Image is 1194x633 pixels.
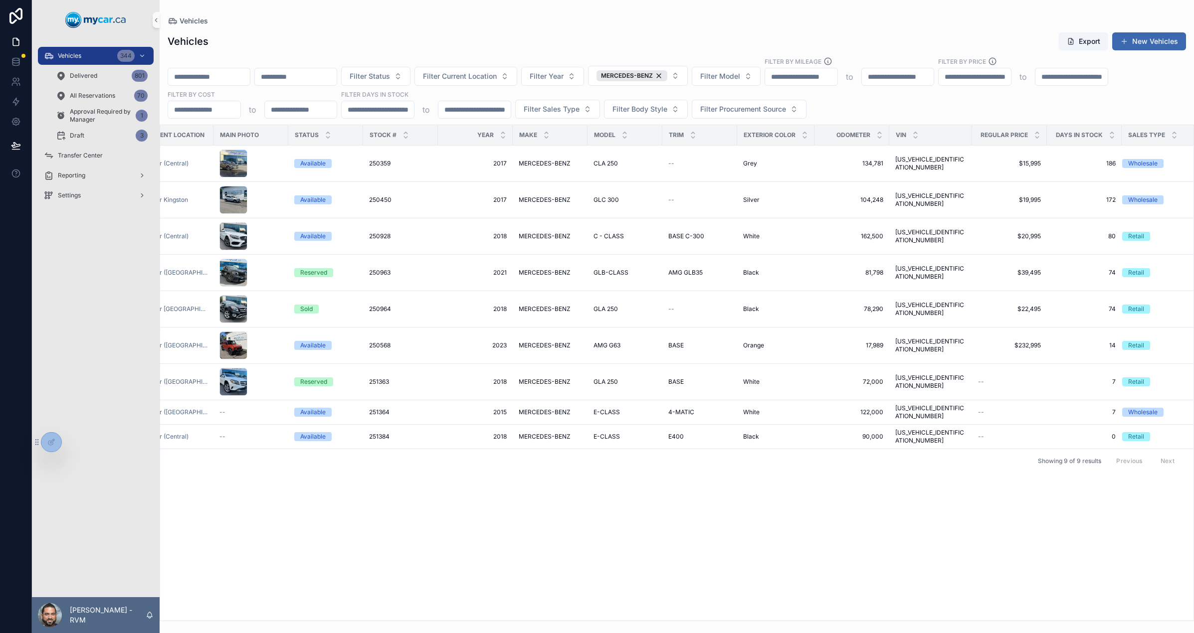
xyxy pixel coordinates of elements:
span: 72,000 [820,378,883,386]
a: Grey [743,159,808,167]
span: 2018 [444,378,507,386]
a: Retail [1122,432,1185,441]
span: 80 [1053,232,1116,240]
span: Filter Current Location [423,71,497,81]
p: to [846,71,853,83]
span: [US_VEHICLE_IDENTIFICATION_NUMBER] [895,192,966,208]
a: [US_VEHICLE_IDENTIFICATION_NUMBER] [895,265,966,281]
a: 250928 [369,232,432,240]
span: MERCEDES-BENZ [519,196,571,204]
a: MyCar (Central) [143,159,189,167]
a: Wholesale [1122,195,1185,204]
div: Retail [1128,377,1144,386]
a: 7 [1053,378,1116,386]
span: GLB-CLASS [594,269,628,277]
span: 250963 [369,269,391,277]
span: MyCar ([GEOGRAPHIC_DATA]) [143,378,207,386]
a: Black [743,305,808,313]
span: [US_VEHICLE_IDENTIFICATION_NUMBER] [895,429,966,445]
button: Select Button [692,67,761,86]
a: BASE C-300 [668,232,731,240]
span: GLC 300 [594,196,619,204]
a: [US_VEHICLE_IDENTIFICATION_NUMBER] [895,301,966,317]
a: 250964 [369,305,432,313]
button: Select Button [604,100,688,119]
a: 17,989 [820,341,883,349]
a: Retail [1122,305,1185,314]
a: Approval Required by Manager1 [50,107,154,125]
div: Retail [1128,305,1144,314]
div: 801 [132,70,148,82]
a: [US_VEHICLE_IDENTIFICATION_NUMBER] [895,228,966,244]
a: Wholesale [1122,159,1185,168]
span: E-CLASS [594,408,620,416]
span: 74 [1053,269,1116,277]
a: 172 [1053,196,1116,204]
a: -- [978,433,1041,441]
span: E400 [668,433,684,441]
span: White [743,232,760,240]
a: 78,290 [820,305,883,313]
span: MERCEDES-BENZ [519,408,571,416]
a: BASE [668,378,731,386]
a: Available [294,195,357,204]
a: MyCar (Central) [143,232,189,240]
div: Retail [1128,232,1144,241]
a: 251363 [369,378,432,386]
a: 14 [1053,341,1116,349]
a: 2021 [444,269,507,277]
a: Draft3 [50,127,154,145]
span: Filter Body Style [612,104,667,114]
div: 3 [136,130,148,142]
a: MERCEDES-BENZ [519,159,582,167]
a: Orange [743,341,808,349]
a: [US_VEHICLE_IDENTIFICATION_NUMBER] [895,374,966,390]
a: GLB-CLASS [594,269,656,277]
a: GLC 300 [594,196,656,204]
a: 134,781 [820,159,883,167]
button: Select Button [521,67,584,86]
span: -- [978,408,984,416]
span: CLA 250 [594,159,618,167]
a: AMG GLB35 [668,269,731,277]
span: 2017 [444,196,507,204]
a: Black [743,269,808,277]
span: Silver [743,196,760,204]
span: BASE C-300 [668,232,704,240]
button: Select Button [341,67,410,86]
a: -- [978,408,1041,416]
a: Transfer Center [38,147,154,164]
div: Available [300,432,326,441]
span: Grey [743,159,757,167]
div: Sold [300,305,313,314]
span: -- [668,305,674,313]
a: 2023 [444,341,507,349]
span: 122,000 [820,408,883,416]
span: Approval Required by Manager [70,108,132,124]
span: MERCEDES-BENZ [519,341,571,349]
a: MyCar (Central) [143,159,207,167]
a: 250450 [369,196,432,204]
span: $15,995 [978,159,1041,167]
label: Filter Days In Stock [341,90,408,99]
a: Vehicles344 [38,47,154,65]
span: MyCar ([GEOGRAPHIC_DATA]) [143,408,207,416]
a: MyCar ([GEOGRAPHIC_DATA]) [143,269,207,277]
span: $39,495 [978,269,1041,277]
a: 90,000 [820,433,883,441]
a: $20,995 [978,232,1041,240]
a: Vehicles [168,16,208,26]
a: Retail [1122,268,1185,277]
button: Export [1059,32,1108,50]
span: 162,500 [820,232,883,240]
span: 104,248 [820,196,883,204]
a: MERCEDES-BENZ [519,232,582,240]
span: 0 [1053,433,1116,441]
a: -- [978,378,1041,386]
button: Select Button [515,100,600,119]
button: Select Button [588,66,688,86]
p: to [1019,71,1027,83]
